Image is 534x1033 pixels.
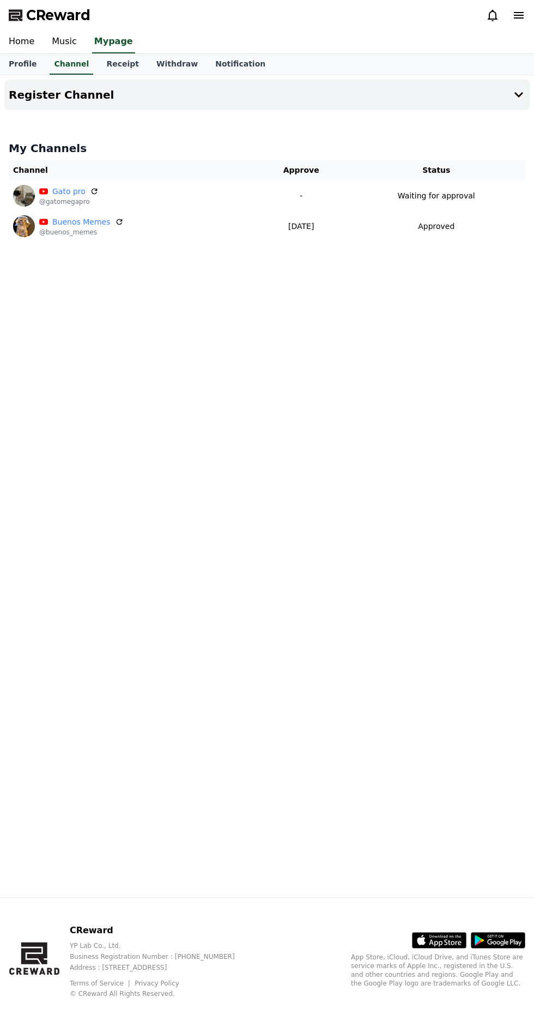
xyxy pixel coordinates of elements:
p: Business Registration Number : [PHONE_NUMBER] [70,952,252,961]
a: Gato pro [52,186,86,197]
p: App Store, iCloud, iCloud Drive, and iTunes Store are service marks of Apple Inc., registered in ... [351,953,525,988]
a: Privacy Policy [135,980,179,987]
img: Gato pro [13,185,35,207]
p: @buenos_memes [39,228,124,237]
img: Buenos Memes [13,215,35,237]
p: [DATE] [259,221,343,232]
p: @gatomegapro [39,197,99,206]
a: Buenos Memes [52,216,111,228]
a: Terms of Service [70,980,132,987]
a: Notification [207,54,274,75]
p: YP Lab Co., Ltd. [70,941,252,950]
p: CReward [70,924,252,937]
a: Withdraw [148,54,207,75]
h4: Register Channel [9,89,114,101]
p: © CReward All Rights Reserved. [70,989,252,998]
a: Receipt [98,54,148,75]
span: CReward [26,7,90,24]
p: Waiting for approval [398,190,475,202]
h4: My Channels [9,141,525,156]
p: - [259,190,343,202]
p: Approved [418,221,454,232]
th: Channel [9,160,255,180]
a: Channel [50,54,93,75]
th: Status [348,160,525,180]
p: Address : [STREET_ADDRESS] [70,963,252,972]
button: Register Channel [4,80,530,110]
a: CReward [9,7,90,24]
th: Approve [255,160,348,180]
a: Music [43,31,86,53]
a: Mypage [92,31,135,53]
